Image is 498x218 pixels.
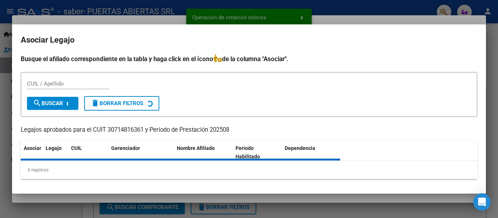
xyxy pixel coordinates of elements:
datatable-header-cell: Legajo [43,140,68,165]
span: Asociar [24,145,41,151]
p: Legajos aprobados para el CUIT 30714816361 y Período de Prestación 202508 [21,126,477,135]
datatable-header-cell: Periodo Habilitado [233,140,282,165]
datatable-header-cell: Dependencia [282,140,341,165]
span: Dependencia [285,145,315,151]
span: Periodo Habilitado [236,145,260,159]
div: 0 registros [21,161,477,179]
span: Gerenciador [111,145,140,151]
span: Nombre Afiliado [177,145,215,151]
datatable-header-cell: Asociar [21,140,43,165]
span: Legajo [46,145,62,151]
mat-icon: search [33,99,42,107]
button: Borrar Filtros [84,96,159,111]
datatable-header-cell: Gerenciador [108,140,174,165]
h4: Busque el afiliado correspondiente en la tabla y haga click en el ícono de la columna "Asociar". [21,54,477,64]
div: Open Intercom Messenger [473,193,491,211]
button: Buscar [27,97,78,110]
span: CUIL [71,145,82,151]
mat-icon: delete [91,99,100,107]
span: Borrar Filtros [91,100,143,107]
datatable-header-cell: CUIL [68,140,108,165]
span: Buscar [33,100,63,107]
datatable-header-cell: Nombre Afiliado [174,140,233,165]
h2: Asociar Legajo [21,33,477,47]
